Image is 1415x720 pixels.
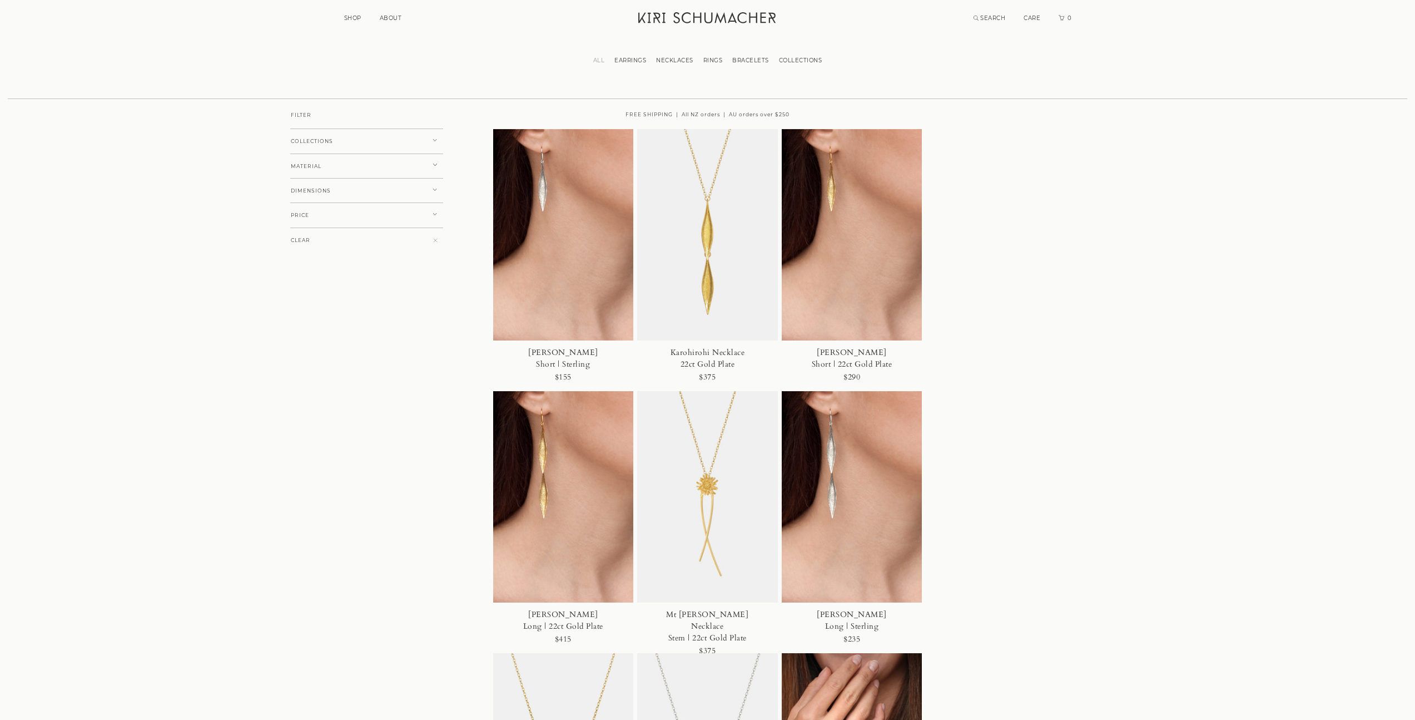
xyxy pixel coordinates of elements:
button: DIMENSIONS [290,178,443,204]
a: Cart [1059,14,1072,22]
a: Mt [PERSON_NAME] NecklaceStem | 22ct Gold Plate$375 [637,391,778,653]
a: CARE [1024,14,1040,22]
a: SHOP [344,14,361,22]
div: $415 [555,632,572,647]
span: COLLECTIONS [291,139,333,144]
a: ABOUT [380,14,402,22]
span: FILTER [291,112,311,118]
span: CLEAR [291,238,310,243]
span: 0 [1066,14,1072,22]
div: [PERSON_NAME] Short | 22ct Gold Plate [807,347,897,370]
span: PRICE [291,213,309,218]
div: [PERSON_NAME] Short | Sterling [518,347,608,370]
button: MATERIAL [290,154,443,179]
div: Karohirohi Necklace 22ct Gold Plate [663,347,753,370]
a: RINGS [698,57,728,64]
div: Mt [PERSON_NAME] Necklace Stem | 22ct Gold Plate [663,609,753,644]
a: EARRINGS [609,57,651,64]
a: [PERSON_NAME]Short | Sterling$155 [493,129,634,391]
button: COLLECTIONS [290,129,443,154]
span: MATERIAL [291,164,321,169]
div: $235 [843,632,860,647]
a: COLLECTIONS [774,57,827,64]
img: Karohirohi Necklace 22ct Gold Plate [637,129,778,341]
button: PRICE [290,203,443,228]
div: $375 [699,644,716,659]
button: CLEAR [290,228,443,253]
div: $290 [843,370,860,385]
a: BRACELETS [727,57,774,64]
img: Mt Cook Lily Necklace Stem | 22ct Gold Plate [637,391,778,603]
div: $155 [555,370,572,385]
div: [PERSON_NAME] Long | 22ct Gold Plate [518,609,608,632]
div: [PERSON_NAME] Long | Sterling [807,609,897,632]
a: Search [974,14,1006,22]
a: [PERSON_NAME]Long | Sterling$235 [782,391,922,653]
a: Kiri Schumacher Home [632,6,785,33]
a: Karohirohi Necklace22ct Gold Plate$375 [637,129,778,391]
a: NECKLACES [651,57,698,64]
a: ALL [588,57,610,64]
a: [PERSON_NAME]Long | 22ct Gold Plate$415 [493,391,634,653]
span: SEARCH [980,14,1005,22]
div: $375 [699,370,716,385]
a: [PERSON_NAME]Short | 22ct Gold Plate$290 [782,129,922,391]
span: DIMENSIONS [291,188,331,194]
div: FREE SHIPPING | All NZ orders | AU orders over $250 [493,98,922,129]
